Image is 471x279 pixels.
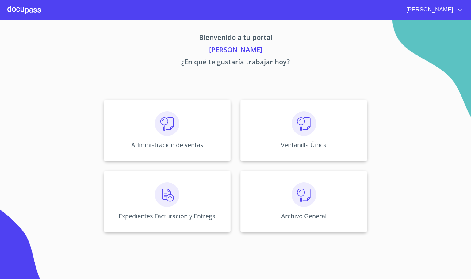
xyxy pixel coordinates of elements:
img: consulta.png [292,182,316,207]
p: ¿En qué te gustaría trabajar hoy? [47,57,424,69]
p: Ventanilla Única [281,141,327,149]
span: [PERSON_NAME] [402,5,456,15]
img: carga.png [155,182,179,207]
img: consulta.png [155,111,179,136]
p: [PERSON_NAME] [47,44,424,57]
p: Bienvenido a tu portal [47,32,424,44]
p: Expedientes Facturación y Entrega [119,212,216,220]
button: account of current user [402,5,464,15]
p: Archivo General [281,212,327,220]
img: consulta.png [292,111,316,136]
p: Administración de ventas [131,141,203,149]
